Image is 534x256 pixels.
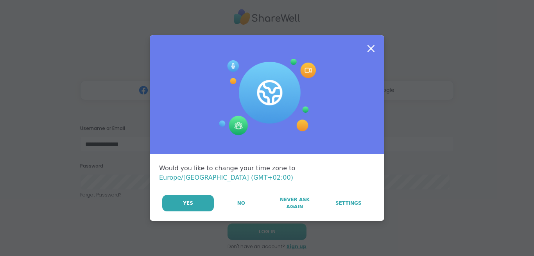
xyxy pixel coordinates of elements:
[162,195,214,211] button: Yes
[215,195,267,211] button: No
[268,195,321,211] button: Never Ask Again
[183,200,193,207] span: Yes
[237,200,245,207] span: No
[159,174,293,181] span: Europe/[GEOGRAPHIC_DATA] (GMT+02:00)
[159,164,375,182] div: Would you like to change your time zone to
[322,195,375,211] a: Settings
[272,196,317,210] span: Never Ask Again
[335,200,362,207] span: Settings
[218,59,316,135] img: Session Experience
